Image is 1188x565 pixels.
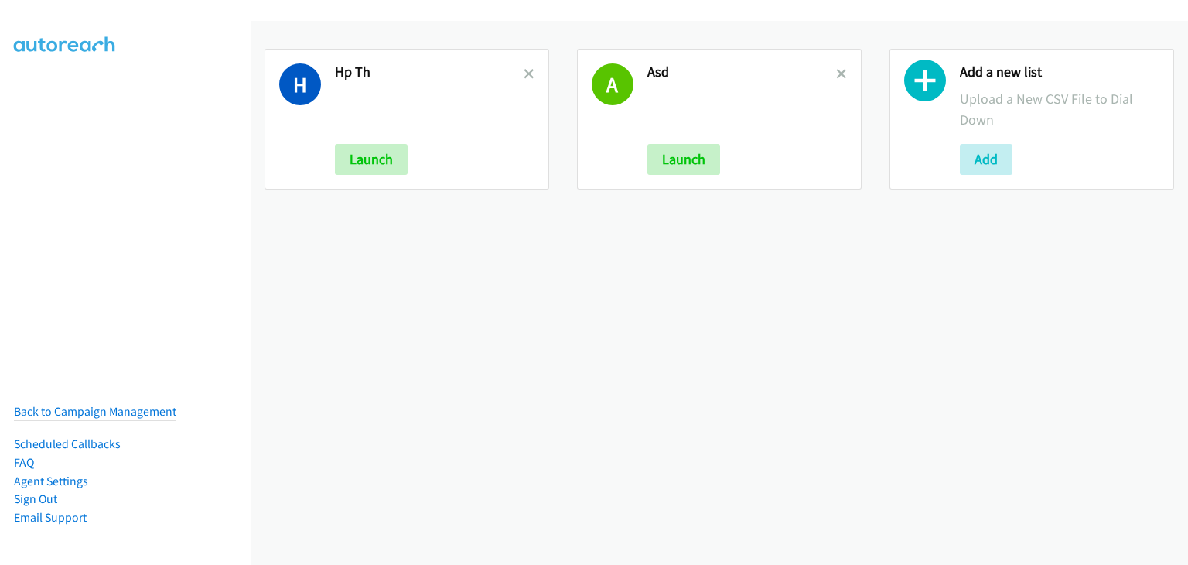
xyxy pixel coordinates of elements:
[279,63,321,105] h1: H
[335,144,408,175] button: Launch
[960,88,1159,130] p: Upload a New CSV File to Dial Down
[14,404,176,419] a: Back to Campaign Management
[592,63,633,105] h1: A
[14,437,121,451] a: Scheduled Callbacks
[14,474,88,488] a: Agent Settings
[647,63,836,81] h2: Asd
[14,510,87,525] a: Email Support
[647,144,720,175] button: Launch
[335,63,524,81] h2: Hp Th
[14,455,34,470] a: FAQ
[960,63,1159,81] h2: Add a new list
[960,144,1012,175] button: Add
[14,491,57,506] a: Sign Out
